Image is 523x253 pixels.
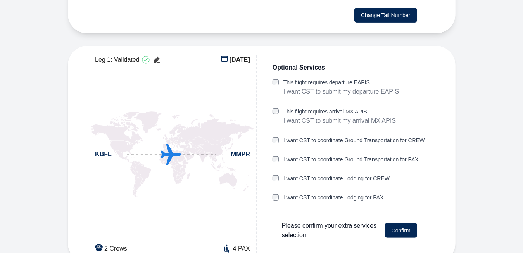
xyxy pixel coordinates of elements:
[95,55,139,65] span: Leg 1: Validated
[230,55,250,65] span: [DATE]
[283,194,384,202] label: I want CST to coordinate Lodging for PAX
[283,108,396,116] label: This flight requires arrival MX APIS
[283,136,425,145] label: I want CST to coordinate Ground Transportation for CREW
[354,8,417,23] button: Change Tail Number
[283,87,399,97] p: I want CST to submit my departure EAPIS
[282,221,379,240] span: Please confirm your extra services selection
[273,63,325,72] span: Optional Services
[231,150,250,159] span: MMPR
[283,79,399,87] label: This flight requires departure EAPIS
[283,174,390,183] label: I want CST to coordinate Lodging for CREW
[283,116,396,126] p: I want CST to submit my arrival MX APIS
[385,223,417,238] button: Confirm
[283,155,419,164] label: I want CST to coordinate Ground Transportation for PAX
[95,150,112,159] span: KBFL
